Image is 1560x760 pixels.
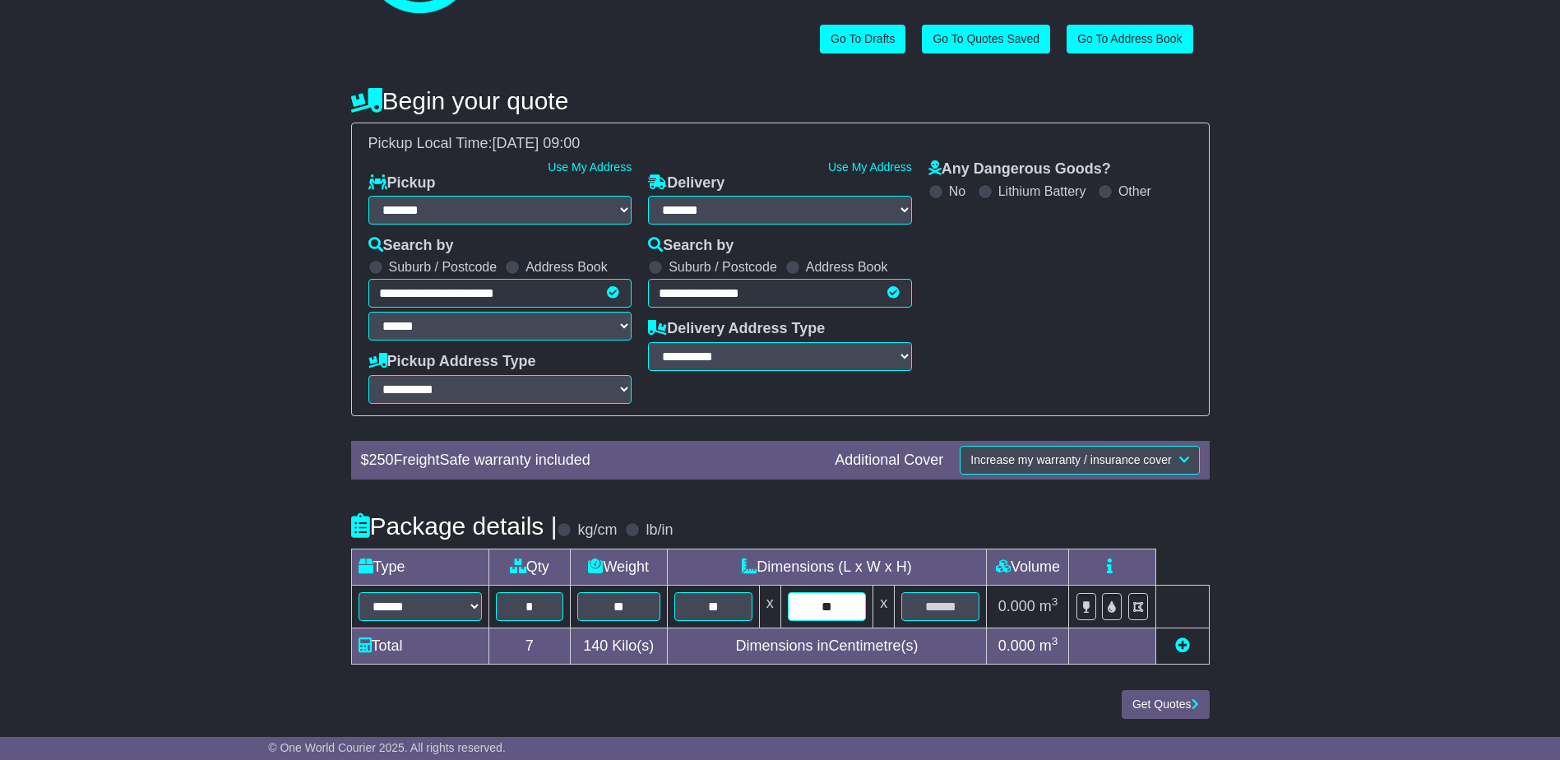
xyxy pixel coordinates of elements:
[488,628,570,664] td: 7
[389,259,498,275] label: Suburb / Postcode
[1039,637,1058,654] span: m
[1118,183,1151,199] label: Other
[493,135,581,151] span: [DATE] 09:00
[759,585,780,628] td: x
[998,598,1035,614] span: 0.000
[351,628,488,664] td: Total
[577,521,617,540] label: kg/cm
[987,549,1069,585] td: Volume
[488,549,570,585] td: Qty
[667,549,987,585] td: Dimensions (L x W x H)
[1122,690,1210,719] button: Get Quotes
[570,549,667,585] td: Weight
[1039,598,1058,614] span: m
[351,549,488,585] td: Type
[351,512,558,540] h4: Package details |
[570,628,667,664] td: Kilo(s)
[368,237,454,255] label: Search by
[525,259,608,275] label: Address Book
[667,628,987,664] td: Dimensions in Centimetre(s)
[368,353,536,371] label: Pickup Address Type
[922,25,1050,53] a: Go To Quotes Saved
[873,585,895,628] td: x
[646,521,673,540] label: lb/in
[960,446,1199,475] button: Increase my warranty / insurance cover
[970,453,1171,466] span: Increase my warranty / insurance cover
[949,183,965,199] label: No
[268,741,506,754] span: © One World Courier 2025. All rights reserved.
[353,452,827,470] div: $ FreightSafe warranty included
[998,183,1086,199] label: Lithium Battery
[648,237,734,255] label: Search by
[826,452,951,470] div: Additional Cover
[806,259,888,275] label: Address Book
[648,320,825,338] label: Delivery Address Type
[820,25,905,53] a: Go To Drafts
[368,174,436,192] label: Pickup
[369,452,394,468] span: 250
[998,637,1035,654] span: 0.000
[351,87,1210,114] h4: Begin your quote
[648,174,724,192] label: Delivery
[1052,635,1058,647] sup: 3
[360,135,1201,153] div: Pickup Local Time:
[1052,595,1058,608] sup: 3
[548,160,632,174] a: Use My Address
[828,160,912,174] a: Use My Address
[1067,25,1192,53] a: Go To Address Book
[669,259,777,275] label: Suburb / Postcode
[928,160,1111,178] label: Any Dangerous Goods?
[1175,637,1190,654] a: Add new item
[583,637,608,654] span: 140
